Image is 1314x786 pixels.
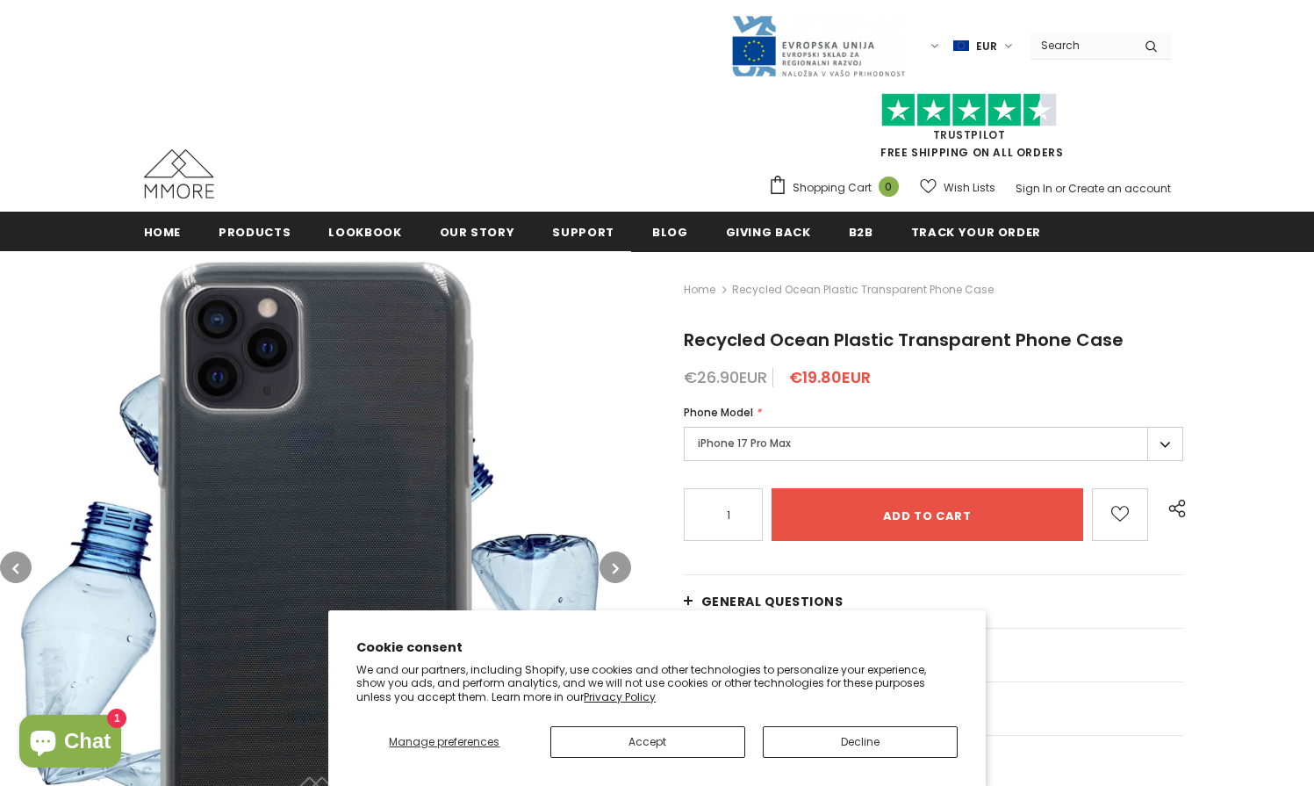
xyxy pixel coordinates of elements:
a: Trustpilot [933,127,1006,142]
span: €26.90EUR [684,366,767,388]
a: Home [144,212,182,251]
a: Sign In [1016,181,1052,196]
input: Search Site [1030,32,1131,58]
span: EUR [976,38,997,55]
label: iPhone 17 Pro Max [684,427,1184,461]
span: FREE SHIPPING ON ALL ORDERS [768,101,1171,160]
span: or [1055,181,1066,196]
span: support [552,224,614,241]
span: Shopping Cart [793,179,872,197]
span: Products [219,224,291,241]
a: Wish Lists [920,172,995,203]
span: Lookbook [328,224,401,241]
a: Create an account [1068,181,1171,196]
span: Track your order [911,224,1041,241]
span: Home [144,224,182,241]
a: support [552,212,614,251]
span: Our Story [440,224,515,241]
span: Blog [652,224,688,241]
a: Lookbook [328,212,401,251]
a: Track your order [911,212,1041,251]
a: Privacy Policy [584,689,656,704]
p: We and our partners, including Shopify, use cookies and other technologies to personalize your ex... [356,663,958,704]
a: Giving back [726,212,811,251]
a: Products [219,212,291,251]
span: Giving back [726,224,811,241]
span: Recycled Ocean Plastic Transparent Phone Case [732,279,994,300]
a: Shopping Cart 0 [768,175,908,201]
img: MMORE Cases [144,149,214,198]
span: Phone Model [684,405,753,420]
button: Accept [550,726,745,758]
a: B2B [849,212,873,251]
span: 0 [879,177,899,197]
span: Manage preferences [389,734,499,749]
span: General Questions [701,593,844,610]
button: Decline [763,726,958,758]
a: Home [684,279,715,300]
a: General Questions [684,575,1184,628]
a: Blog [652,212,688,251]
img: Javni Razpis [730,14,906,78]
h2: Cookie consent [356,638,958,657]
span: Recycled Ocean Plastic Transparent Phone Case [684,328,1124,352]
input: Add to cart [772,488,1083,541]
span: B2B [849,224,873,241]
a: Our Story [440,212,515,251]
inbox-online-store-chat: Shopify online store chat [14,715,126,772]
span: Wish Lists [944,179,995,197]
a: Javni Razpis [730,38,906,53]
span: €19.80EUR [789,366,871,388]
img: Trust Pilot Stars [881,93,1057,127]
button: Manage preferences [356,726,532,758]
